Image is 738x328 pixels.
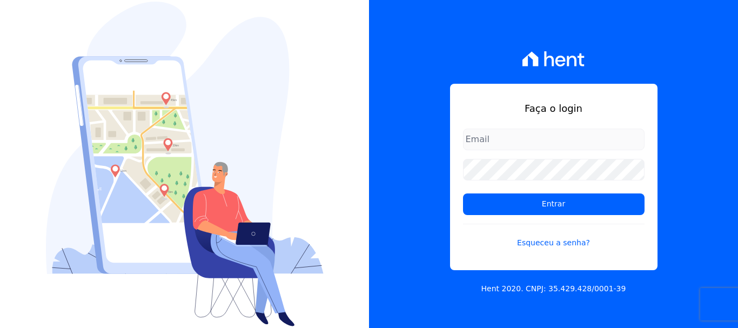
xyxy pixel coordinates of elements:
[463,101,645,116] h1: Faça o login
[463,224,645,249] a: Esqueceu a senha?
[46,2,324,326] img: Login
[463,193,645,215] input: Entrar
[481,283,626,294] p: Hent 2020. CNPJ: 35.429.428/0001-39
[463,129,645,150] input: Email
